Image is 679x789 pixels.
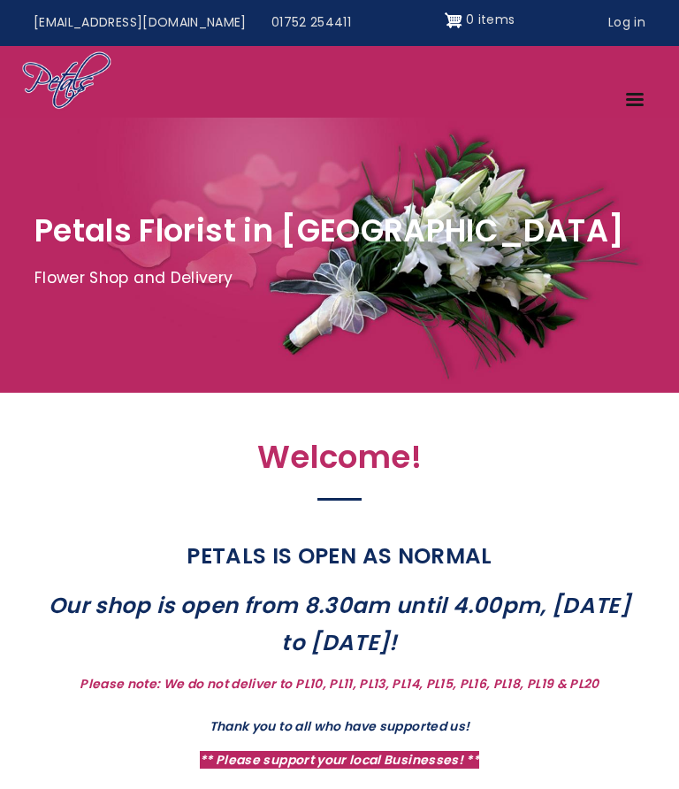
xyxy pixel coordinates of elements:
a: 01752 254411 [259,6,363,40]
a: Shopping cart 0 items [445,6,515,34]
h2: Welcome! [34,439,645,486]
img: Shopping cart [445,6,462,34]
strong: PETALS IS OPEN AS NORMAL [187,540,492,571]
strong: Please note: We do not deliver to PL10, PL11, PL13, PL14, PL15, PL16, PL18, PL19 & PL20 [80,675,599,693]
p: Flower Shop and Delivery [34,265,645,292]
img: Home [21,50,112,112]
strong: Thank you to all who have supported us! [210,717,470,735]
strong: Our shop is open from 8.30am until 4.00pm, [DATE] to [DATE]! [49,590,630,658]
strong: ** Please support your local Businesses! ** [200,751,479,769]
a: [EMAIL_ADDRESS][DOMAIN_NAME] [21,6,259,40]
span: Petals Florist in [GEOGRAPHIC_DATA] [34,209,624,252]
span: 0 items [466,11,515,28]
a: Log in [596,6,658,40]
